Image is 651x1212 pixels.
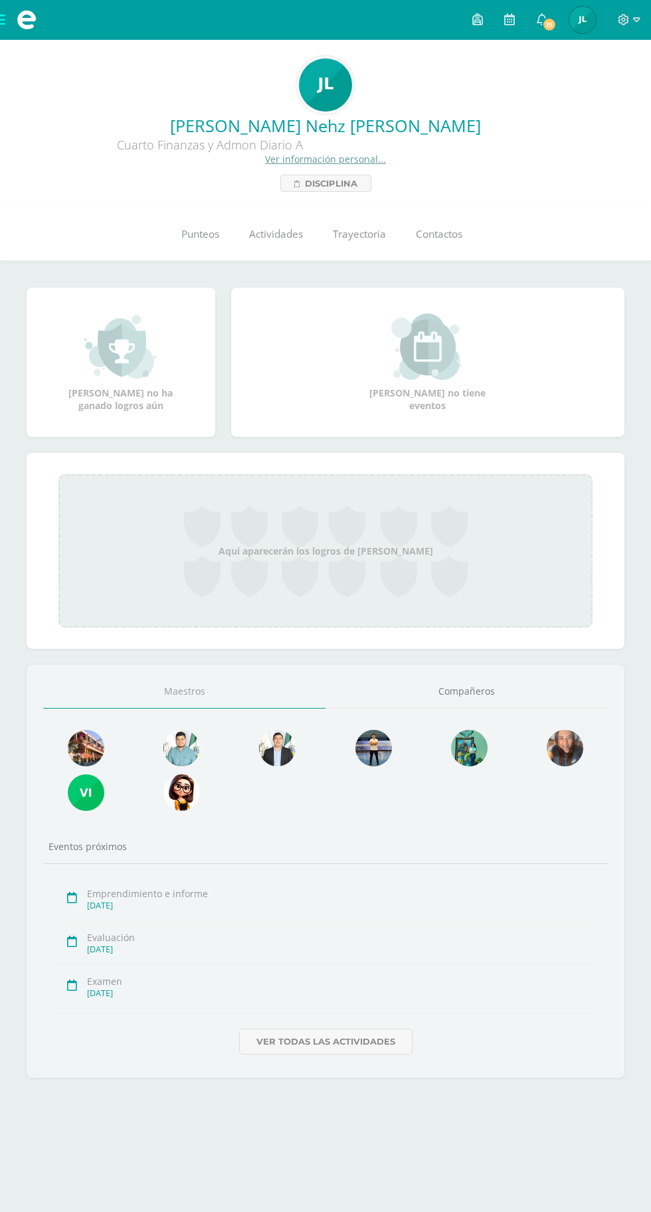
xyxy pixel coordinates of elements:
[547,730,583,766] img: d53a6cbdd07aaf83c60ff9fb8bbf0950.png
[299,58,352,112] img: b790121bd3c9a8eb45a8b7e3310497f3.png
[259,730,296,766] img: 2a5195d5bcc98d37e95be5160e929d36.png
[401,208,477,261] a: Contactos
[163,730,200,766] img: 0f63e8005e7200f083a8d258add6f512.png
[451,730,488,766] img: f42db2dd1cd36b3b6e69d82baa85bd48.png
[87,975,594,988] div: Examen
[11,137,409,153] div: Cuarto Finanzas y Admon Diario A
[325,675,608,709] a: Compañeros
[181,227,219,241] span: Punteos
[87,944,594,955] div: [DATE]
[87,988,594,999] div: [DATE]
[265,153,386,165] a: Ver información personal...
[58,474,593,628] div: Aquí aparecerán los logros de [PERSON_NAME]
[542,17,557,32] span: 15
[163,774,200,811] img: d582243b974c2045ac8dbc0446ec51e5.png
[391,313,464,380] img: event_small.png
[87,931,594,944] div: Evaluación
[234,208,318,261] a: Actividades
[416,227,462,241] span: Contactos
[43,675,325,709] a: Maestros
[87,887,594,900] div: Emprendimiento e informe
[355,730,392,766] img: 62c276f9e5707e975a312ba56e3c64d5.png
[305,175,357,191] span: Disciplina
[569,7,596,33] img: a419fc3700045a567fcaca03794caf78.png
[333,227,386,241] span: Trayectoria
[280,175,371,192] a: Disciplina
[68,774,104,811] img: 86ad762a06db99f3d783afd7c36c2468.png
[239,1029,413,1055] a: Ver todas las actividades
[11,114,640,137] a: [PERSON_NAME] Nehz [PERSON_NAME]
[87,900,594,911] div: [DATE]
[249,227,303,241] span: Actividades
[54,313,187,412] div: [PERSON_NAME] no ha ganado logros aún
[84,313,157,380] img: achievement_small.png
[43,840,608,853] div: Eventos próximos
[68,730,104,766] img: e29994105dc3c498302d04bab28faecd.png
[318,208,401,261] a: Trayectoria
[166,208,234,261] a: Punteos
[361,313,494,412] div: [PERSON_NAME] no tiene eventos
